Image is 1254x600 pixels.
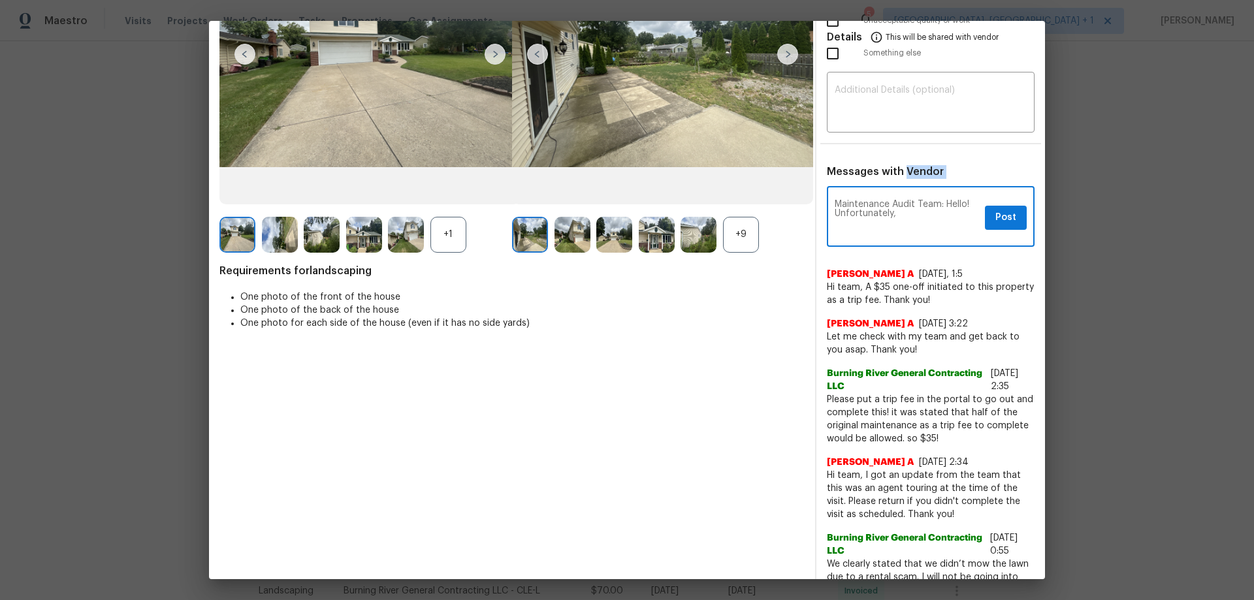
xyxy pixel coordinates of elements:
[827,268,914,281] span: [PERSON_NAME] A
[430,217,466,253] div: +1
[827,330,1035,356] span: Let me check with my team and get back to you asap. Thank you!
[827,456,914,469] span: [PERSON_NAME] A
[827,281,1035,307] span: Hi team, A $35 one-off initiated to this property as a trip fee. Thank you!
[827,317,914,330] span: [PERSON_NAME] A
[985,206,1027,230] button: Post
[827,393,1035,445] span: Please put a trip fee in the portal to go out and complete this! it was stated that half of the o...
[240,304,805,317] li: One photo of the back of the house
[827,166,944,177] span: Messages with Vendor
[827,469,1035,521] span: Hi team, I got an update from the team that this was an agent touring at the time of the visit. P...
[919,319,968,328] span: [DATE] 3:22
[816,37,1045,70] div: Something else
[485,44,506,65] img: right-chevron-button-url
[219,264,805,277] span: Requirements for landscaping
[919,458,969,467] span: [DATE] 2:34
[827,21,862,52] span: Details
[234,44,255,65] img: left-chevron-button-url
[835,200,980,236] textarea: Maintenance Audit Team: Hello! Unfortunately,
[863,48,1035,59] span: Something else
[919,270,963,279] span: [DATE], 1:5
[990,533,1018,556] span: [DATE] 0:55
[827,531,985,558] span: Burning River General Contracting LLC
[886,21,999,52] span: This will be shared with vendor
[240,291,805,304] li: One photo of the front of the house
[240,317,805,330] li: One photo for each side of the house (even if it has no side yards)
[527,44,548,65] img: left-chevron-button-url
[991,369,1018,391] span: [DATE] 2:35
[777,44,798,65] img: right-chevron-button-url
[995,210,1016,226] span: Post
[827,367,986,393] span: Burning River General Contracting LLC
[723,217,759,253] div: +9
